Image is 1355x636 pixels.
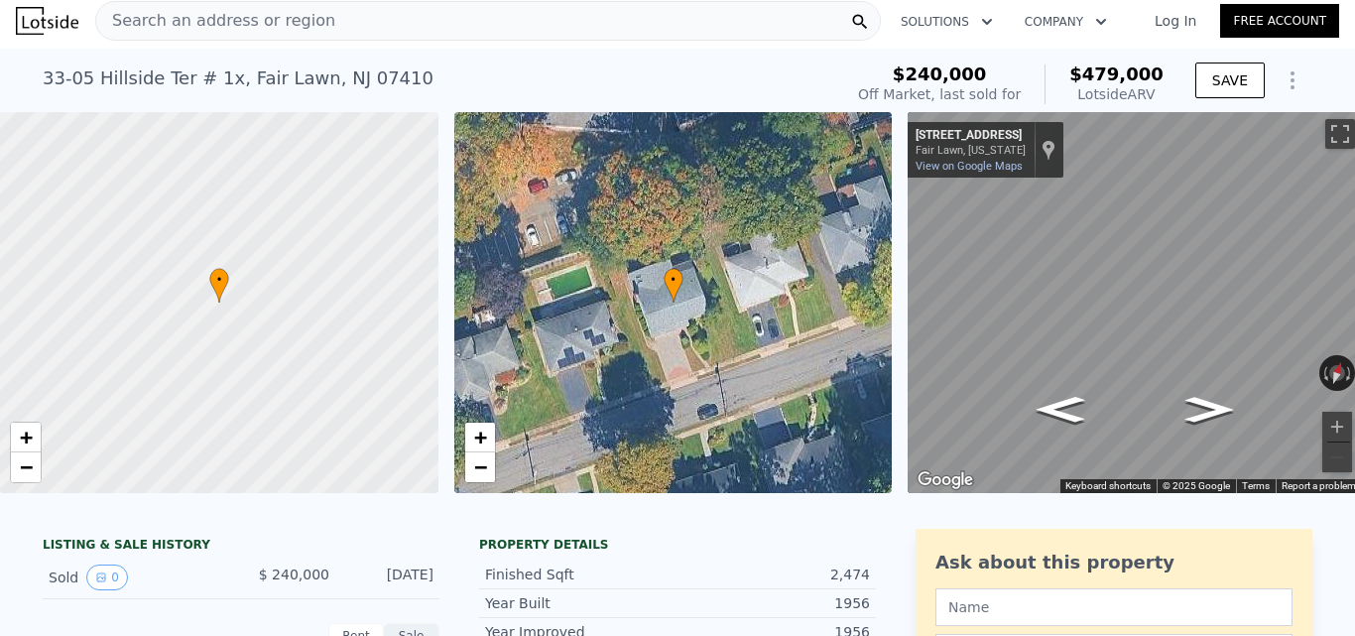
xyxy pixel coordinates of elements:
[916,160,1023,173] a: View on Google Maps
[11,452,41,482] a: Zoom out
[1325,119,1355,149] button: Toggle fullscreen view
[1322,412,1352,442] button: Zoom in
[1319,355,1330,391] button: Rotate counterclockwise
[885,4,1009,40] button: Solutions
[664,268,683,303] div: •
[677,565,870,584] div: 2,474
[1195,63,1265,98] button: SAVE
[1344,355,1355,391] button: Rotate clockwise
[479,537,876,553] div: Property details
[664,271,683,289] span: •
[473,454,486,479] span: −
[1324,354,1350,393] button: Reset the view
[485,565,677,584] div: Finished Sqft
[465,452,495,482] a: Zoom out
[485,593,677,613] div: Year Built
[1065,479,1151,493] button: Keyboard shortcuts
[677,593,870,613] div: 1956
[1322,443,1352,472] button: Zoom out
[913,467,978,493] a: Open this area in Google Maps (opens a new window)
[49,565,225,590] div: Sold
[1069,84,1164,104] div: Lotside ARV
[916,128,1026,144] div: [STREET_ADDRESS]
[43,64,433,92] div: 33-05 Hillside Ter # 1x , Fair Lawn , NJ 07410
[209,268,229,303] div: •
[1165,391,1255,429] path: Go East, Hillside Terrace
[20,425,33,449] span: +
[913,467,978,493] img: Google
[1016,391,1106,429] path: Go West, Hillside Terrace
[1273,61,1312,100] button: Show Options
[1131,11,1220,31] a: Log In
[1069,64,1164,84] span: $479,000
[1163,480,1230,491] span: © 2025 Google
[465,423,495,452] a: Zoom in
[43,537,439,557] div: LISTING & SALE HISTORY
[96,9,335,33] span: Search an address or region
[935,588,1293,626] input: Name
[1220,4,1339,38] a: Free Account
[858,84,1021,104] div: Off Market, last sold for
[16,7,78,35] img: Lotside
[1042,139,1055,161] a: Show location on map
[11,423,41,452] a: Zoom in
[916,144,1026,157] div: Fair Lawn, [US_STATE]
[259,567,329,582] span: $ 240,000
[86,565,128,590] button: View historical data
[1009,4,1123,40] button: Company
[1242,480,1270,491] a: Terms (opens in new tab)
[935,549,1293,576] div: Ask about this property
[209,271,229,289] span: •
[20,454,33,479] span: −
[473,425,486,449] span: +
[345,565,433,590] div: [DATE]
[893,64,987,84] span: $240,000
